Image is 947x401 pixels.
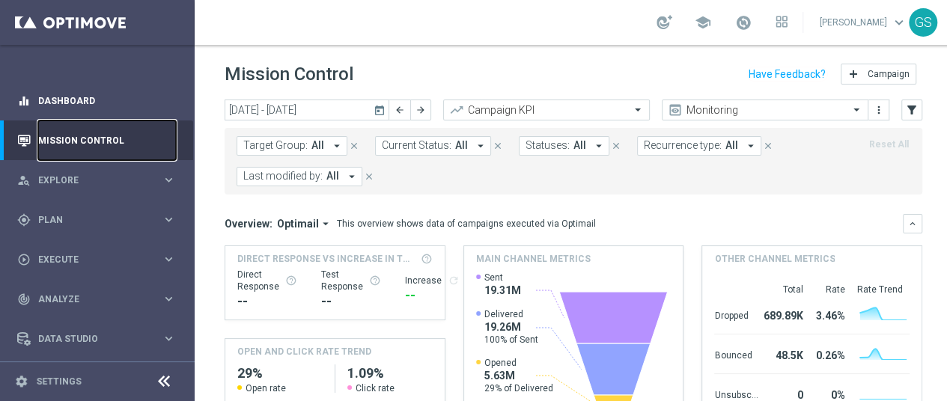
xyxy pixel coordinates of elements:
[237,167,362,186] button: Last modified by: All arrow_drop_down
[903,214,922,233] button: keyboard_arrow_down
[744,139,758,153] i: arrow_drop_down
[36,377,82,386] a: Settings
[16,254,177,266] div: play_circle_outline Execute keyboard_arrow_right
[17,120,176,160] div: Mission Control
[162,252,176,266] i: keyboard_arrow_right
[17,174,162,187] div: Explore
[16,293,177,305] button: track_changes Analyze keyboard_arrow_right
[474,139,487,153] i: arrow_drop_down
[905,103,919,117] i: filter_alt
[225,64,353,85] h1: Mission Control
[38,176,162,185] span: Explore
[272,217,337,230] button: Optimail arrow_drop_down
[277,217,319,230] span: Optimail
[38,358,156,398] a: Optibot
[841,64,916,85] button: add Campaign
[415,105,426,115] i: arrow_forward
[484,320,538,334] span: 19.26M
[873,104,885,116] i: more_vert
[237,364,323,382] h2: 29%
[763,141,773,151] i: close
[38,120,176,160] a: Mission Control
[484,272,521,284] span: Sent
[17,253,31,266] i: play_circle_outline
[375,136,491,156] button: Current Status: All arrow_drop_down
[16,174,177,186] button: person_search Explore keyboard_arrow_right
[382,139,451,152] span: Current Status:
[484,369,553,382] span: 5.63M
[484,284,521,297] span: 19.31M
[347,138,361,154] button: close
[395,105,405,115] i: arrow_back
[891,14,907,31] span: keyboard_arrow_down
[17,293,162,306] div: Analyze
[38,255,162,264] span: Execute
[374,103,387,117] i: today
[16,214,177,226] button: gps_fixed Plan keyboard_arrow_right
[330,139,344,153] i: arrow_drop_down
[526,139,570,152] span: Statuses:
[592,139,606,153] i: arrow_drop_down
[493,141,503,151] i: close
[644,139,722,152] span: Recurrence type:
[909,8,937,37] div: GS
[17,174,31,187] i: person_search
[448,275,460,287] i: refresh
[714,342,758,366] div: Bounced
[162,173,176,187] i: keyboard_arrow_right
[311,139,324,152] span: All
[225,100,389,120] input: Select date range
[761,138,775,154] button: close
[237,269,297,293] div: Direct Response
[764,284,803,296] div: Total
[809,342,844,366] div: 0.26%
[871,101,886,119] button: more_vert
[17,293,31,306] i: track_changes
[321,269,381,293] div: Test Response
[38,295,162,304] span: Analyze
[818,11,909,34] a: [PERSON_NAME]keyboard_arrow_down
[237,293,297,310] div: --
[17,81,176,120] div: Dashboard
[237,252,416,266] span: Direct Response VS Increase In Total Mid Shipment Dotcom Transaction Amount
[856,284,910,296] div: Rate Trend
[17,358,176,398] div: Optibot
[868,69,910,79] span: Campaign
[345,170,359,183] i: arrow_drop_down
[484,334,538,346] span: 100% of Sent
[714,252,835,266] h4: Other channel metrics
[17,253,162,266] div: Execute
[389,100,410,120] button: arrow_back
[484,308,538,320] span: Delivered
[349,141,359,151] i: close
[725,139,738,152] span: All
[749,69,826,79] input: Have Feedback?
[246,382,286,394] span: Open rate
[611,141,621,151] i: close
[662,100,868,120] ng-select: Monitoring
[38,334,162,343] span: Data Studio
[356,382,395,394] span: Click rate
[609,138,623,154] button: close
[38,215,162,224] span: Plan
[243,170,323,183] span: Last modified by:
[405,287,460,304] div: --
[491,138,505,154] button: close
[809,302,844,326] div: 3.46%
[237,345,371,358] h4: OPEN AND CLICK RATE TREND
[17,94,31,108] i: equalizer
[764,342,803,366] div: 48.5K
[362,168,376,185] button: close
[16,333,177,345] button: Data Studio keyboard_arrow_right
[637,136,761,156] button: Recurrence type: All arrow_drop_down
[16,135,177,147] button: Mission Control
[405,275,460,287] div: Increase
[321,293,381,310] div: --
[907,218,918,229] i: keyboard_arrow_down
[16,95,177,107] button: equalizer Dashboard
[809,284,844,296] div: Rate
[410,100,431,120] button: arrow_forward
